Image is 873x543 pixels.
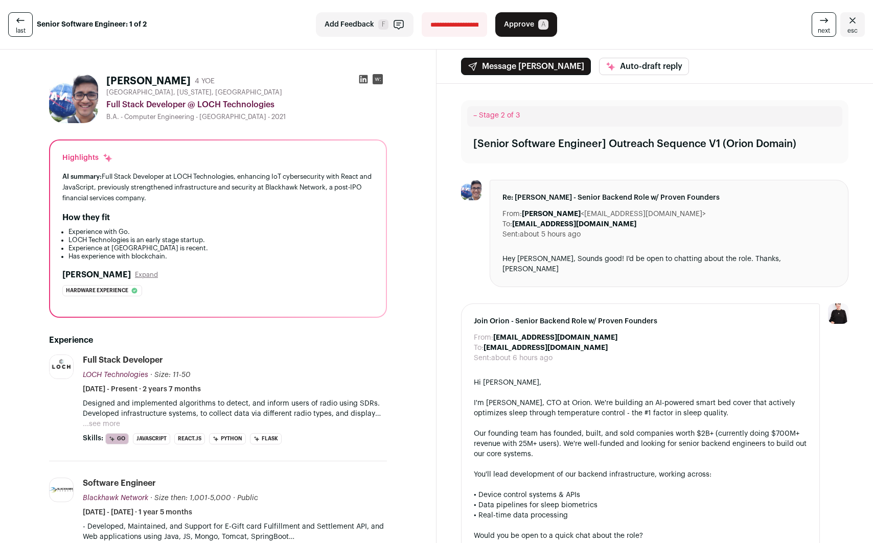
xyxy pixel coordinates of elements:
b: [EMAIL_ADDRESS][DOMAIN_NAME] [484,344,608,351]
div: • Real-time data processing [474,510,807,521]
img: 10505b8bd3b171cf4b1fbee49ddef06f0aefe9c71a8ca7417fa93377f0483e74 [49,74,98,123]
div: B.A. - Computer Engineering - [GEOGRAPHIC_DATA] - 2021 [106,113,387,121]
dt: Sent: [502,229,520,240]
span: esc [847,27,858,35]
span: [GEOGRAPHIC_DATA], [US_STATE], [GEOGRAPHIC_DATA] [106,88,282,97]
li: Experience at [GEOGRAPHIC_DATA] is recent. [68,244,374,252]
h2: [PERSON_NAME] [62,269,131,281]
div: Would you be open to a quick chat about the role? [474,531,807,541]
p: - Developed, Maintained, and Support for E-Gift card Fulfillment and Settlement API, and Web appl... [83,522,387,542]
span: · [233,493,235,503]
b: [EMAIL_ADDRESS][DOMAIN_NAME] [512,221,636,228]
li: Flask [250,433,282,444]
div: Full Stack Developer [83,355,163,366]
a: Close [840,12,865,37]
dd: <[EMAIL_ADDRESS][DOMAIN_NAME]> [522,209,706,219]
div: Hi [PERSON_NAME], [474,377,807,388]
h1: [PERSON_NAME] [106,74,191,88]
span: F [378,19,388,30]
span: AI summary: [62,173,102,180]
img: 86d4e8f5d053a9b5390846e947296366e11397ab0491d6e22f0050a5386621ec.jpg [50,355,73,379]
button: Message [PERSON_NAME] [461,58,591,75]
span: Join Orion - Senior Backend Role w/ Proven Founders [474,316,807,326]
div: • Data pipelines for sleep biometrics [474,500,807,510]
b: [EMAIL_ADDRESS][DOMAIN_NAME] [493,334,617,341]
span: · Size then: 1,001-5,000 [150,494,231,502]
div: Full Stack Developer @ LOCH Technologies [106,99,387,111]
li: Has experience with blockchain. [68,252,374,261]
h2: How they fit [62,211,110,224]
div: 4 YOE [195,76,215,86]
dt: Sent: [474,353,491,363]
p: Designed and implemented algorithms to detect, and inform users of radio using SDRs. Developed in... [83,398,387,419]
span: [DATE] - Present · 2 years 7 months [83,384,201,394]
dt: To: [502,219,512,229]
img: 10505b8bd3b171cf4b1fbee49ddef06f0aefe9c71a8ca7417fa93377f0483e74 [461,180,481,200]
button: Auto-draft reply [599,58,689,75]
img: 9240684-medium_jpg [828,303,848,324]
div: You'll lead development of our backend infrastructure, working across: [474,469,807,480]
span: Re: [PERSON_NAME] - Senior Backend Role w/ Proven Founders [502,193,836,203]
div: Software Engineer [83,478,156,489]
strong: Senior Software Engineer: 1 of 2 [37,19,147,30]
span: – [473,112,477,119]
li: Go [105,433,129,444]
li: JavaScript [133,433,170,444]
li: Python [209,433,246,444]
span: Hardware experience [66,286,128,296]
span: [DATE] - [DATE] · 1 year 5 months [83,507,192,517]
div: [Senior Software Engineer] Outreach Sequence V1 (Orion Domain) [473,137,796,151]
b: [PERSON_NAME] [522,210,581,218]
span: A [538,19,548,30]
span: · Size: 11-50 [150,371,191,379]
h2: Experience [49,334,387,346]
span: Blackhawk Network [83,494,148,502]
div: Highlights [62,153,113,163]
span: last [16,27,26,35]
dt: From: [474,333,493,343]
li: React.js [174,433,205,444]
div: • Device control systems & APIs [474,490,807,500]
dd: about 6 hours ago [491,353,553,363]
dt: From: [502,209,522,219]
button: ...see more [83,419,120,429]
button: Approve A [495,12,557,37]
a: last [8,12,33,37]
dt: To: [474,343,484,353]
div: Hey [PERSON_NAME], Sounds good! I'd be open to chatting about the role. Thanks, [PERSON_NAME] [502,254,836,274]
li: Experience with Go. [68,228,374,236]
span: Public [237,494,258,502]
div: Full Stack Developer at LOCH Technologies, enhancing IoT cybersecurity with React and JavaScript,... [62,171,374,203]
img: f4b3fb19c44ad8c8f68a511c8477e13612ce0ecdd7f0385f1f59346c554f08b8.jpg [50,487,73,493]
div: Our founding team has founded, built, and sold companies worth $2B+ (currently doing $700M+ reven... [474,429,807,459]
span: LOCH Technologies [83,371,148,379]
span: Add Feedback [325,19,374,30]
span: Skills: [83,433,103,443]
button: Add Feedback F [316,12,413,37]
li: LOCH Technologies is an early stage startup. [68,236,374,244]
a: next [812,12,836,37]
dd: about 5 hours ago [520,229,581,240]
span: next [818,27,830,35]
div: I'm [PERSON_NAME], CTO at Orion. We're building an AI-powered smart bed cover that actively optim... [474,398,807,418]
button: Expand [135,271,158,279]
span: Stage 2 of 3 [479,112,520,119]
span: Approve [504,19,534,30]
